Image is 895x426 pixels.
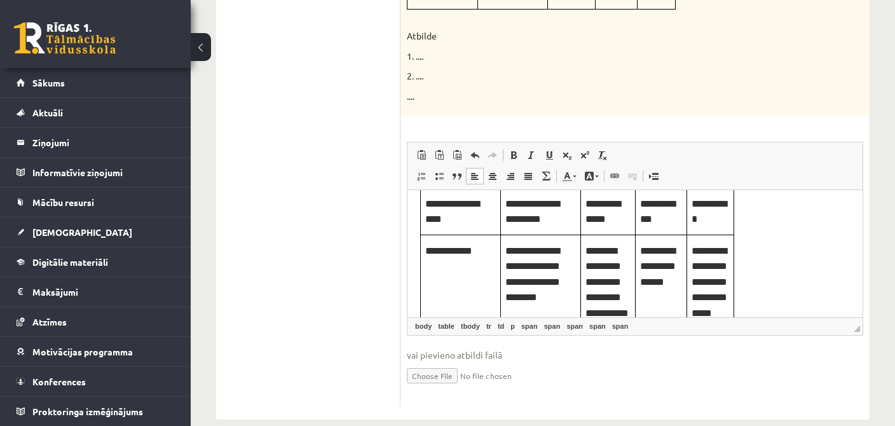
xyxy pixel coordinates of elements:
[564,320,585,332] a: Элемент span
[580,168,603,184] a: Цвет фона
[17,397,175,426] a: Proktoringa izmēģinājums
[505,147,523,163] a: Полужирный (Ctrl+B)
[458,320,482,332] a: Элемент tbody
[17,158,175,187] a: Informatīvie ziņojumi
[407,90,800,103] p: ....
[610,320,631,332] a: Элемент span
[32,406,143,417] span: Proktoringa izmēģinājums
[854,326,860,332] span: Перетащите для изменения размера
[17,217,175,247] a: [DEMOGRAPHIC_DATA]
[17,337,175,366] a: Motivācijas programma
[430,147,448,163] a: Вставить только текст (Ctrl+Shift+V)
[508,320,517,332] a: Элемент p
[519,168,537,184] a: По ширине
[542,320,563,332] a: Элемент span
[407,50,800,63] p: 1. ....
[495,320,507,332] a: Элемент td
[466,147,484,163] a: Отменить (Ctrl+Z)
[32,277,175,306] legend: Maksājumi
[484,320,494,332] a: Элемент tr
[32,316,67,327] span: Atzīmes
[32,196,94,208] span: Mācību resursi
[606,168,624,184] a: Вставить/Редактировать ссылку (Ctrl+K)
[519,320,540,332] a: Элемент span
[32,226,132,238] span: [DEMOGRAPHIC_DATA]
[624,168,641,184] a: Убрать ссылку
[502,168,519,184] a: По правому краю
[17,128,175,157] a: Ziņojumi
[32,158,175,187] legend: Informatīvie ziņojumi
[32,128,175,157] legend: Ziņojumi
[576,147,594,163] a: Надстрочный индекс
[413,147,430,163] a: Вставить (Ctrl+V)
[537,168,555,184] a: Математика
[32,346,133,357] span: Motivācijas programma
[430,168,448,184] a: Вставить / удалить маркированный список
[645,168,662,184] a: Вставить разрыв страницы для печати
[17,68,175,97] a: Sākums
[466,168,484,184] a: По левому краю
[407,70,800,83] p: 2. ....
[594,147,611,163] a: Убрать форматирование
[17,367,175,396] a: Konferences
[32,256,108,268] span: Digitālie materiāli
[587,320,608,332] a: Элемент span
[14,22,116,54] a: Rīgas 1. Tālmācības vidusskola
[407,348,863,362] span: vai pievieno atbildi failā
[17,247,175,277] a: Digitālie materiāli
[540,147,558,163] a: Подчеркнутый (Ctrl+U)
[17,277,175,306] a: Maksājumi
[523,147,540,163] a: Курсив (Ctrl+I)
[484,147,502,163] a: Повторить (Ctrl+Y)
[407,190,863,317] iframe: Визуальный текстовый редактор, wiswyg-editor-user-answer-47433781692620
[484,168,502,184] a: По центру
[32,77,65,88] span: Sākums
[17,98,175,127] a: Aktuāli
[413,168,430,184] a: Вставить / удалить нумерованный список
[413,320,434,332] a: Элемент body
[448,147,466,163] a: Вставить из Word
[32,376,86,387] span: Konferences
[558,168,580,184] a: Цвет текста
[558,147,576,163] a: Подстрочный индекс
[17,188,175,217] a: Mācību resursi
[435,320,457,332] a: Элемент table
[17,307,175,336] a: Atzīmes
[407,30,800,43] p: Atbilde
[448,168,466,184] a: Цитата
[32,107,63,118] span: Aktuāli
